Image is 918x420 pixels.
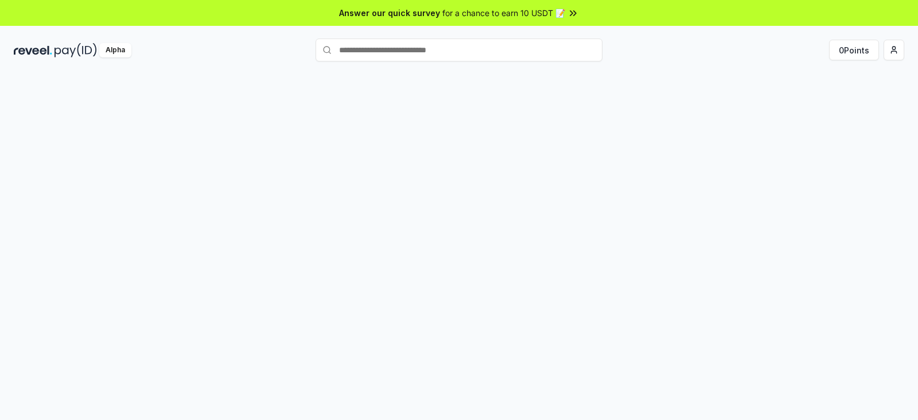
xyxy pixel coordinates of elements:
[55,43,97,57] img: pay_id
[14,43,52,57] img: reveel_dark
[99,43,131,57] div: Alpha
[829,40,879,60] button: 0Points
[442,7,565,19] span: for a chance to earn 10 USDT 📝
[339,7,440,19] span: Answer our quick survey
